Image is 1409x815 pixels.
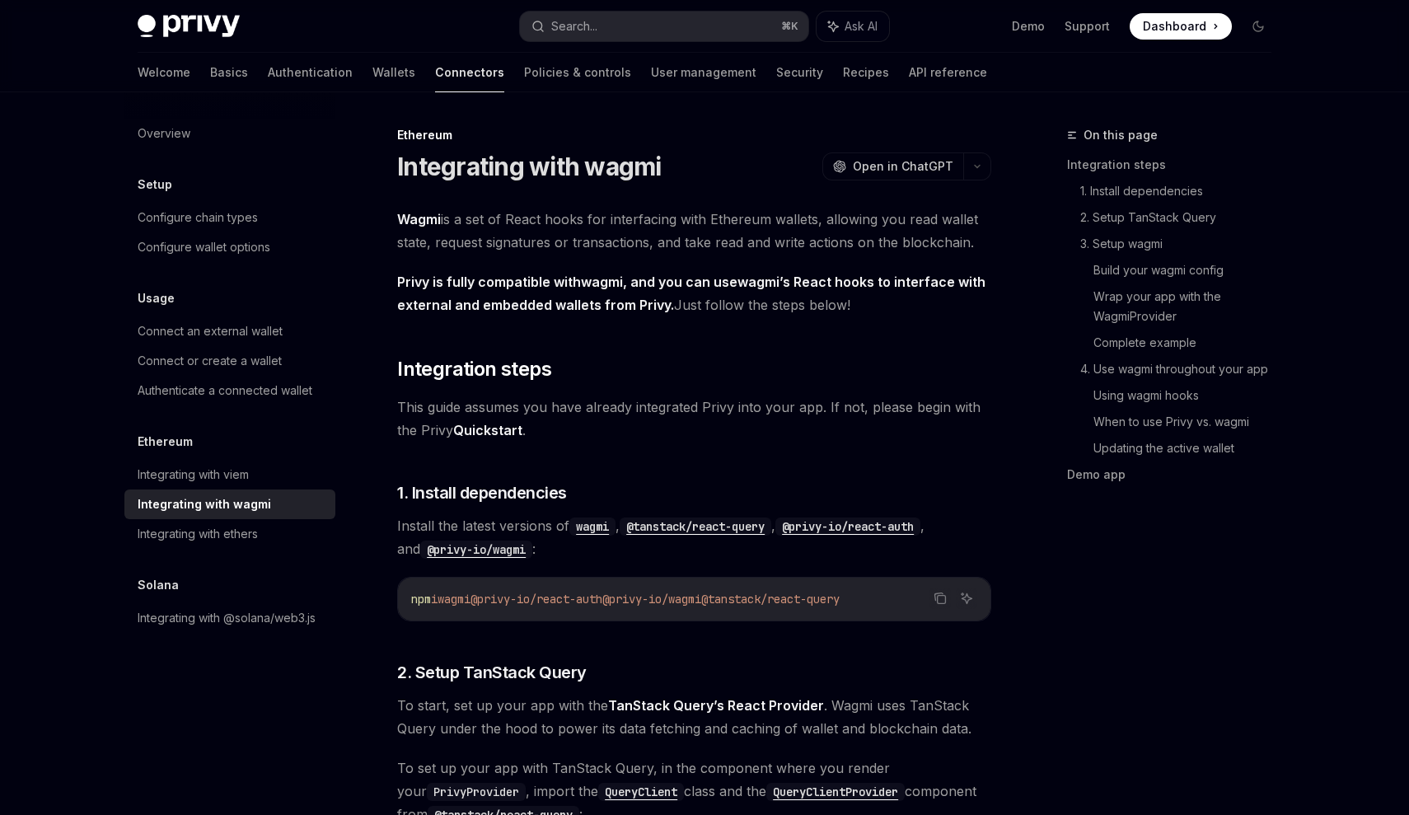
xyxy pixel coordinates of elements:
[651,53,756,92] a: User management
[1080,356,1285,382] a: 4. Use wagmi throughout your app
[1093,435,1285,461] a: Updating the active wallet
[569,518,616,534] a: wagmi
[1065,18,1110,35] a: Support
[138,608,316,628] div: Integrating with @solana/web3.js
[1093,257,1285,283] a: Build your wagmi config
[737,274,779,291] a: wagmi
[1080,231,1285,257] a: 3. Setup wagmi
[1067,461,1285,488] a: Demo app
[438,592,470,607] span: wagmi
[853,158,953,175] span: Open in ChatGPT
[138,288,175,308] h5: Usage
[397,661,587,684] span: 2. Setup TanStack Query
[620,518,771,536] code: @tanstack/react-query
[138,124,190,143] div: Overview
[598,783,684,801] code: QueryClient
[124,346,335,376] a: Connect or create a wallet
[470,592,602,607] span: @privy-io/react-auth
[1093,283,1285,330] a: Wrap your app with the WagmiProvider
[431,592,438,607] span: i
[138,524,258,544] div: Integrating with ethers
[569,518,616,536] code: wagmi
[138,381,312,400] div: Authenticate a connected wallet
[608,697,824,714] a: TanStack Query’s React Provider
[138,175,172,194] h5: Setup
[843,53,889,92] a: Recipes
[602,592,701,607] span: @privy-io/wagmi
[427,783,526,801] code: PrivyProvider
[397,356,551,382] span: Integration steps
[1012,18,1045,35] a: Demo
[397,481,567,504] span: 1. Install dependencies
[138,53,190,92] a: Welcome
[124,376,335,405] a: Authenticate a connected wallet
[1245,13,1271,40] button: Toggle dark mode
[138,494,271,514] div: Integrating with wagmi
[138,575,179,595] h5: Solana
[397,208,991,254] span: is a set of React hooks for interfacing with Ethereum wallets, allowing you read wallet state, re...
[138,465,249,485] div: Integrating with viem
[766,783,905,801] code: QueryClientProvider
[956,588,977,609] button: Ask AI
[1080,204,1285,231] a: 2. Setup TanStack Query
[581,274,623,291] a: wagmi
[397,127,991,143] div: Ethereum
[817,12,889,41] button: Ask AI
[435,53,504,92] a: Connectors
[1084,125,1158,145] span: On this page
[124,316,335,346] a: Connect an external wallet
[766,783,905,799] a: QueryClientProvider
[124,460,335,489] a: Integrating with viem
[420,541,532,559] code: @privy-io/wagmi
[124,489,335,519] a: Integrating with wagmi
[1093,409,1285,435] a: When to use Privy vs. wagmi
[776,53,823,92] a: Security
[520,12,808,41] button: Search...⌘K
[124,119,335,148] a: Overview
[372,53,415,92] a: Wallets
[845,18,878,35] span: Ask AI
[411,592,431,607] span: npm
[397,270,991,316] span: Just follow the steps below!
[397,694,991,740] span: To start, set up your app with the . Wagmi uses TanStack Query under the hood to power its data f...
[210,53,248,92] a: Basics
[1093,330,1285,356] a: Complete example
[124,232,335,262] a: Configure wallet options
[397,514,991,560] span: Install the latest versions of , , , and :
[1080,178,1285,204] a: 1. Install dependencies
[524,53,631,92] a: Policies & controls
[268,53,353,92] a: Authentication
[124,519,335,549] a: Integrating with ethers
[420,541,532,557] a: @privy-io/wagmi
[775,518,920,536] code: @privy-io/react-auth
[138,321,283,341] div: Connect an external wallet
[124,603,335,633] a: Integrating with @solana/web3.js
[781,20,798,33] span: ⌘ K
[775,518,920,534] a: @privy-io/react-auth
[453,422,522,439] a: Quickstart
[138,208,258,227] div: Configure chain types
[822,152,963,180] button: Open in ChatGPT
[701,592,840,607] span: @tanstack/react-query
[1067,152,1285,178] a: Integration steps
[397,152,662,181] h1: Integrating with wagmi
[138,15,240,38] img: dark logo
[1093,382,1285,409] a: Using wagmi hooks
[1143,18,1206,35] span: Dashboard
[551,16,597,36] div: Search...
[138,351,282,371] div: Connect or create a wallet
[598,783,684,799] a: QueryClient
[397,211,441,228] a: Wagmi
[620,518,771,534] a: @tanstack/react-query
[397,396,991,442] span: This guide assumes you have already integrated Privy into your app. If not, please begin with the...
[124,203,335,232] a: Configure chain types
[1130,13,1232,40] a: Dashboard
[397,274,985,313] strong: Privy is fully compatible with , and you can use ’s React hooks to interface with external and em...
[929,588,951,609] button: Copy the contents from the code block
[909,53,987,92] a: API reference
[138,432,193,452] h5: Ethereum
[138,237,270,257] div: Configure wallet options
